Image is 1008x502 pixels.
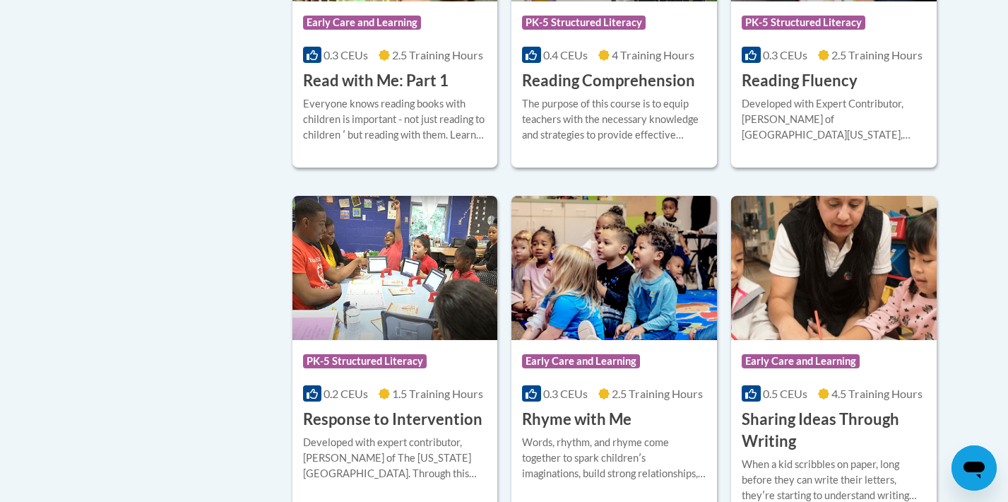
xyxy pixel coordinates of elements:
span: Early Care and Learning [522,354,640,368]
div: The purpose of this course is to equip teachers with the necessary knowledge and strategies to pr... [522,96,706,143]
div: Words, rhythm, and rhyme come together to spark childrenʹs imaginations, build strong relationshi... [522,435,706,481]
span: Early Care and Learning [742,354,860,368]
h3: Rhyme with Me [522,409,632,431]
span: 1.5 Training Hours [392,387,483,400]
div: Developed with expert contributor, [PERSON_NAME] of The [US_STATE][GEOGRAPHIC_DATA]. Through this... [303,435,487,481]
div: Developed with Expert Contributor, [PERSON_NAME] of [GEOGRAPHIC_DATA][US_STATE], [GEOGRAPHIC_DATA... [742,96,926,143]
span: 2.5 Training Hours [831,48,923,62]
span: 4.5 Training Hours [831,387,923,400]
span: PK-5 Structured Literacy [742,16,865,30]
span: PK-5 Structured Literacy [522,16,646,30]
img: Course Logo [292,196,498,340]
span: 0.5 CEUs [763,387,807,400]
span: 2.5 Training Hours [392,48,483,62]
span: Early Care and Learning [303,16,421,30]
span: 0.3 CEUs [324,48,368,62]
span: PK-5 Structured Literacy [303,354,427,368]
span: 0.3 CEUs [763,48,807,62]
h3: Reading Comprehension [522,70,695,92]
span: 2.5 Training Hours [612,387,703,400]
span: 0.3 CEUs [543,387,588,400]
h3: Response to Intervention [303,409,482,431]
img: Course Logo [511,196,717,340]
div: Everyone knows reading books with children is important - not just reading to children ʹ but read... [303,96,487,143]
h3: Reading Fluency [742,70,858,92]
span: 4 Training Hours [612,48,694,62]
span: 0.4 CEUs [543,48,588,62]
h3: Read with Me: Part 1 [303,70,449,92]
span: 0.2 CEUs [324,387,368,400]
iframe: Button to launch messaging window [951,445,997,491]
h3: Sharing Ideas Through Writing [742,409,926,453]
img: Course Logo [731,196,937,340]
